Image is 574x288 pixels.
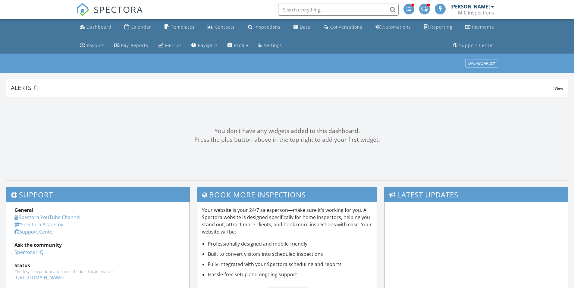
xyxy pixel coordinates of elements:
a: Payments [463,22,497,33]
a: Templates [162,22,197,33]
div: Profile [234,42,248,48]
button: Dashboards [466,59,498,68]
strong: General [14,207,33,213]
a: Contacts [205,22,237,33]
img: The Best Home Inspection Software - Spectora [76,3,89,16]
a: Company Profile [225,40,251,51]
li: Built to convert visitors into scheduled inspections [208,250,372,258]
div: M-C Inspections [458,10,494,16]
div: Payments [472,24,494,30]
div: Support Center [459,42,494,48]
a: Calendar [122,22,154,33]
span: View [554,86,563,91]
a: Conversations [321,22,365,33]
span: SPECTORA [94,3,143,16]
div: Paysplits [198,42,218,48]
div: Dashboards [468,61,495,66]
h3: Latest Updates [384,187,568,202]
a: Settings [256,40,284,51]
div: Inspections [254,24,281,30]
a: Dashboard [77,22,114,33]
a: Data [291,22,313,33]
div: Check system performance and scheduled maintenance. [14,269,181,274]
a: Metrics [155,40,184,51]
div: Pay Reports [121,42,148,48]
a: Spectora YouTube Channel [14,214,80,221]
div: Metrics [165,42,182,48]
a: Spectora HQ [14,249,43,255]
div: Data [300,24,310,30]
li: Fully integrated with your Spectora scheduling and reports [208,261,372,268]
div: Automations [382,24,411,30]
div: You don't have any widgets added to this dashboard. [6,127,568,135]
a: Payouts [77,40,107,51]
div: Conversations [330,24,362,30]
li: Professionally designed and mobile-friendly [208,240,372,247]
a: Inspections [246,22,283,33]
a: Pay Reports [112,40,151,51]
a: Support Center [451,40,497,51]
a: Automations (Advanced) [373,22,413,33]
div: [PERSON_NAME] [450,4,490,10]
div: Ask the community [14,241,181,249]
h3: Book More Inspections [197,187,377,202]
a: [URL][DOMAIN_NAME] [14,274,64,281]
a: SPECTORA [76,8,143,21]
div: Alerts [11,84,554,92]
div: Payouts [87,42,105,48]
div: Calendar [131,24,151,30]
div: Templates [171,24,195,30]
a: Support Center [14,228,55,235]
div: Reporting [430,24,452,30]
h3: Support [6,187,190,202]
div: Settings [264,42,282,48]
a: Paysplits [189,40,220,51]
div: Dashboard [86,24,111,30]
a: Spectora Academy [14,221,63,228]
input: Search everything... [278,4,399,16]
p: Your website is your 24/7 salesperson—make sure it’s working for you. A Spectora website is desig... [202,206,372,235]
a: Reporting [422,22,455,33]
div: Press the plus button above in the top right to add your first widget. [6,135,568,144]
div: Contacts [215,24,235,30]
div: Status [14,262,181,269]
li: Hassle-free setup and ongoing support [208,271,372,278]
